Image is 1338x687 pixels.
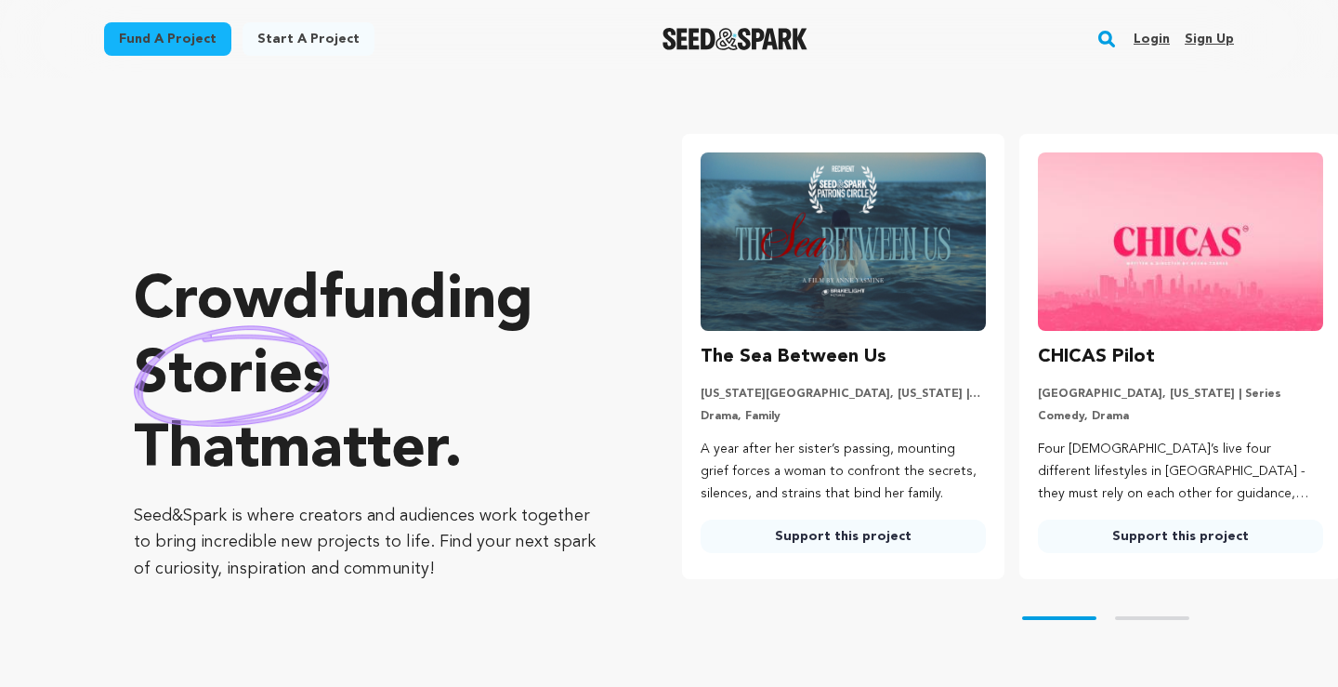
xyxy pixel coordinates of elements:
[701,152,986,331] img: The Sea Between Us image
[1134,24,1170,54] a: Login
[701,409,986,424] p: Drama, Family
[1038,387,1323,402] p: [GEOGRAPHIC_DATA], [US_STATE] | Series
[701,439,986,505] p: A year after her sister’s passing, mounting grief forces a woman to confront the secrets, silence...
[1038,520,1323,553] a: Support this project
[259,421,444,481] span: matter
[1038,409,1323,424] p: Comedy, Drama
[701,520,986,553] a: Support this project
[1038,152,1323,331] img: CHICAS Pilot image
[1038,342,1155,372] h3: CHICAS Pilot
[1185,24,1234,54] a: Sign up
[662,28,808,50] img: Seed&Spark Logo Dark Mode
[701,387,986,402] p: [US_STATE][GEOGRAPHIC_DATA], [US_STATE] | Film Short
[104,22,231,56] a: Fund a project
[134,265,608,488] p: Crowdfunding that .
[662,28,808,50] a: Seed&Spark Homepage
[243,22,374,56] a: Start a project
[134,503,608,583] p: Seed&Spark is where creators and audiences work together to bring incredible new projects to life...
[134,325,330,427] img: hand sketched image
[1038,439,1323,505] p: Four [DEMOGRAPHIC_DATA]’s live four different lifestyles in [GEOGRAPHIC_DATA] - they must rely on...
[701,342,886,372] h3: The Sea Between Us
